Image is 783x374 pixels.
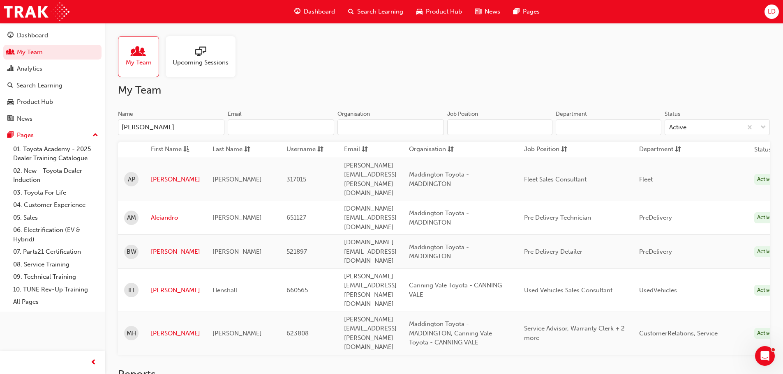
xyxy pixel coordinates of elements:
[754,246,776,257] div: Active
[294,7,300,17] span: guage-icon
[513,7,520,17] span: pages-icon
[344,273,397,308] span: [PERSON_NAME][EMAIL_ADDRESS][PERSON_NAME][DOMAIN_NAME]
[10,283,102,296] a: 10. TUNE Rev-Up Training
[7,65,14,73] span: chart-icon
[10,296,102,308] a: All Pages
[524,248,582,255] span: Pre Delivery Detailer
[7,82,13,89] span: search-icon
[10,246,102,258] a: 07. Parts21 Certification
[561,145,567,155] span: sorting-icon
[344,145,389,155] button: Emailsorting-icon
[409,243,469,260] span: Maddington Toyota - MADDINGTON
[128,286,134,295] span: IH
[426,7,462,16] span: Product Hub
[286,287,308,294] span: 660565
[669,123,686,132] div: Active
[3,128,102,143] button: Pages
[4,2,69,21] img: Trak
[447,119,552,135] input: Job Position
[286,330,309,337] span: 623808
[288,3,342,20] a: guage-iconDashboard
[133,46,144,58] span: people-icon
[524,287,612,294] span: Used Vehicles Sales Consultant
[344,316,397,351] span: [PERSON_NAME][EMAIL_ADDRESS][PERSON_NAME][DOMAIN_NAME]
[639,287,677,294] span: UsedVehicles
[118,84,770,97] h2: My Team
[3,78,102,93] a: Search Learning
[118,119,224,135] input: Name
[286,145,332,155] button: Usernamesorting-icon
[228,110,242,118] div: Email
[3,45,102,60] a: My Team
[183,145,189,155] span: asc-icon
[409,145,454,155] button: Organisationsorting-icon
[409,171,469,188] span: Maddington Toyota - MADDINGTON
[447,110,478,118] div: Job Position
[768,7,776,16] span: LD
[760,122,766,133] span: down-icon
[675,145,681,155] span: sorting-icon
[10,271,102,283] a: 09. Technical Training
[410,3,469,20] a: car-iconProduct Hub
[212,287,237,294] span: Henshall
[344,205,397,231] span: [DOMAIN_NAME][EMAIL_ADDRESS][DOMAIN_NAME]
[127,247,136,257] span: BW
[337,119,444,135] input: Organisation
[286,176,306,183] span: 317015
[304,7,335,16] span: Dashboard
[409,209,469,226] span: Maddington Toyota - MADDINGTON
[10,258,102,271] a: 08. Service Training
[17,114,32,124] div: News
[3,28,102,43] a: Dashboard
[7,115,14,123] span: news-icon
[166,36,242,77] a: Upcoming Sessions
[639,176,653,183] span: Fleet
[3,26,102,128] button: DashboardMy TeamAnalyticsSearch LearningProduct HubNews
[317,145,323,155] span: sorting-icon
[212,145,258,155] button: Last Namesorting-icon
[665,110,680,118] div: Status
[639,145,684,155] button: Departmentsorting-icon
[7,49,14,56] span: people-icon
[639,330,718,337] span: CustomerRelations, Service
[524,325,625,342] span: Service Advisor, Warranty Clerk + 2 more
[409,320,492,346] span: Maddington Toyota - MADDINGTON, Canning Vale Toyota - CANNING VALE
[754,328,776,339] div: Active
[754,174,776,185] div: Active
[90,358,97,368] span: prev-icon
[212,176,262,183] span: [PERSON_NAME]
[10,165,102,186] a: 02. New - Toyota Dealer Induction
[173,58,229,67] span: Upcoming Sessions
[524,176,587,183] span: Fleet Sales Consultant
[17,97,53,107] div: Product Hub
[244,145,250,155] span: sorting-icon
[10,224,102,246] a: 06. Electrification (EV & Hybrid)
[348,7,354,17] span: search-icon
[362,145,368,155] span: sorting-icon
[448,145,454,155] span: sorting-icon
[416,7,423,17] span: car-icon
[212,145,243,155] span: Last Name
[127,213,136,223] span: AM
[409,282,502,298] span: Canning Vale Toyota - CANNING VALE
[195,46,206,58] span: sessionType_ONLINE_URL-icon
[17,64,42,73] div: Analytics
[10,199,102,211] a: 04. Customer Experience
[523,7,540,16] span: Pages
[485,7,500,16] span: News
[16,81,62,90] div: Search Learning
[118,110,133,118] div: Name
[755,346,775,366] iframe: Intercom live chat
[475,7,481,17] span: news-icon
[639,214,672,221] span: PreDelivery
[151,145,196,155] button: First Nameasc-icon
[639,145,673,155] span: Department
[7,99,14,106] span: car-icon
[151,175,200,184] a: [PERSON_NAME]
[3,111,102,126] a: News
[286,248,307,255] span: 521897
[151,247,200,257] a: [PERSON_NAME]
[524,214,591,221] span: Pre Delivery Technician
[344,239,397,264] span: [DOMAIN_NAME][EMAIL_ADDRESS][DOMAIN_NAME]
